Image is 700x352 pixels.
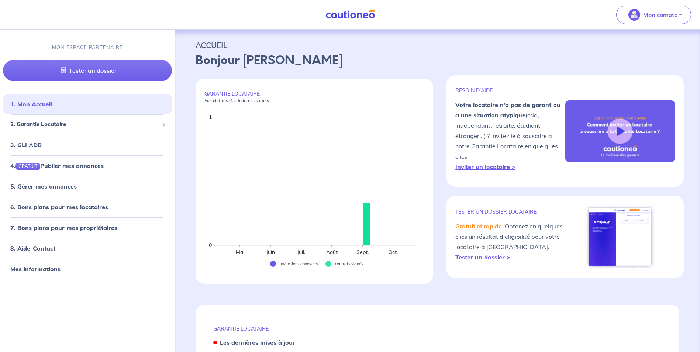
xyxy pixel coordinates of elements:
[209,114,212,120] text: 1
[3,200,172,214] div: 6. Bons plans pour mes locataires
[3,60,172,82] a: Tester un dossier
[52,44,123,51] p: MON ESPACE PARTENAIRE
[455,208,565,215] p: TESTER un dossier locataire
[3,241,172,256] div: 8. Aide-Contact
[455,163,515,170] a: Inviter un locataire >
[565,100,675,162] img: video-gli-new-none.jpg
[455,100,565,172] p: (cdd, indépendant, retraité, étudiant étranger...) ? Invitez le à souscrire à notre Garantie Loca...
[3,97,172,112] div: 1. Mon Accueil
[196,38,679,52] p: ACCUEIL
[10,121,159,129] span: 2. Garantie Locataire
[388,249,398,256] text: Oct.
[455,222,505,230] em: Gratuit et rapide !
[220,339,295,346] strong: Les dernières mises à jour
[204,98,269,103] em: Vos chiffres des 6 derniers mois
[3,118,172,132] div: 2. Garantie Locataire
[323,10,378,19] img: Cautioneo
[628,9,640,21] img: illu_account_valid_menu.svg
[297,249,305,256] text: Juil.
[3,158,172,173] div: 4.GRATUITPublier mes annonces
[455,221,565,262] p: Obtenez en quelques clics un résultat d'éligibilité pour votre locataire à [GEOGRAPHIC_DATA].
[196,52,679,69] p: Bonjour [PERSON_NAME]
[3,262,172,276] div: Mes informations
[3,138,172,152] div: 3. GLI ADB
[209,242,212,249] text: 0
[356,249,369,256] text: Sept.
[266,249,275,256] text: Juin
[455,101,561,119] strong: Votre locataire n'a pas de garant ou a une situation atypique
[10,203,108,211] a: 6. Bons plans pour mes locataires
[10,245,55,252] a: 8. Aide-Contact
[3,179,172,194] div: 5. Gérer mes annonces
[585,204,655,269] img: simulateur.png
[643,10,677,19] p: Mon compte
[10,162,104,169] a: 4.GRATUITPublier mes annonces
[236,249,244,256] text: Mai
[3,220,172,235] div: 7. Bons plans pour mes propriétaires
[326,249,338,256] text: Août
[10,183,77,190] a: 5. Gérer mes annonces
[455,87,565,94] p: BESOIN D'AIDE
[616,6,691,24] button: illu_account_valid_menu.svgMon compte
[213,325,662,332] p: GARANTIE LOCATAIRE
[10,265,61,273] a: Mes informations
[204,90,424,104] p: GARANTIE LOCATAIRE
[10,141,42,149] a: 3. GLI ADB
[10,101,52,108] a: 1. Mon Accueil
[10,224,117,231] a: 7. Bons plans pour mes propriétaires
[455,253,510,261] a: Tester un dossier >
